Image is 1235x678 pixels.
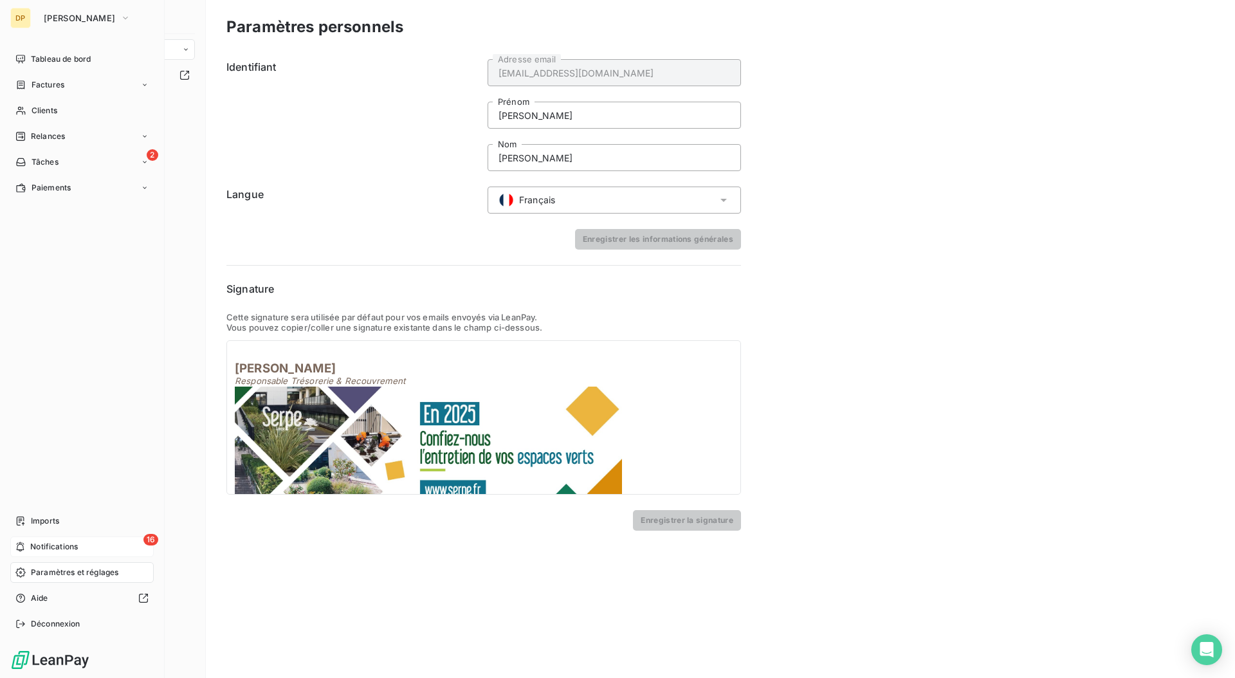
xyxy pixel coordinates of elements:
[31,592,48,604] span: Aide
[10,650,90,670] img: Logo LeanPay
[31,618,80,630] span: Déconnexion
[633,510,741,531] button: Enregistrer la signature
[32,79,64,91] span: Factures
[147,149,158,161] span: 2
[143,534,158,545] span: 16
[31,567,118,578] span: Paramètres et réglages
[226,59,480,171] h6: Identifiant
[10,588,154,609] a: Aide
[226,322,741,333] p: Vous pouvez copier/coller une signature existante dans le champ ci-dessous.
[32,182,71,194] span: Paiements
[575,229,741,250] button: Enregistrer les informations générales
[32,105,57,116] span: Clients
[31,515,59,527] span: Imports
[488,59,741,86] input: placeholder
[235,361,336,376] span: [PERSON_NAME]
[44,13,115,23] span: [PERSON_NAME]
[226,187,480,214] h6: Langue
[226,15,403,39] h3: Paramètres personnels
[10,8,31,28] div: DP
[226,281,741,297] h6: Signature
[488,102,741,129] input: placeholder
[1191,634,1222,665] div: Open Intercom Messenger
[488,144,741,171] input: placeholder
[519,194,555,206] span: Français
[235,387,622,512] img: AD_4nXfDmbEEHXyM5KW0y9TPO1HblCu3-azWifg4KsmknvZXKIeKtMqWu5HnzljsehT2_ZO9y-FfUDIS_THAb3ves-V_R0M98...
[226,312,741,322] p: Cette signature sera utilisée par défaut pour vos emails envoyés via LeanPay.
[32,156,59,168] span: Tâches
[31,53,91,65] span: Tableau de bord
[31,131,65,142] span: Relances
[235,376,406,386] span: Responsable Trésorerie & Recouvrement
[30,541,78,553] span: Notifications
